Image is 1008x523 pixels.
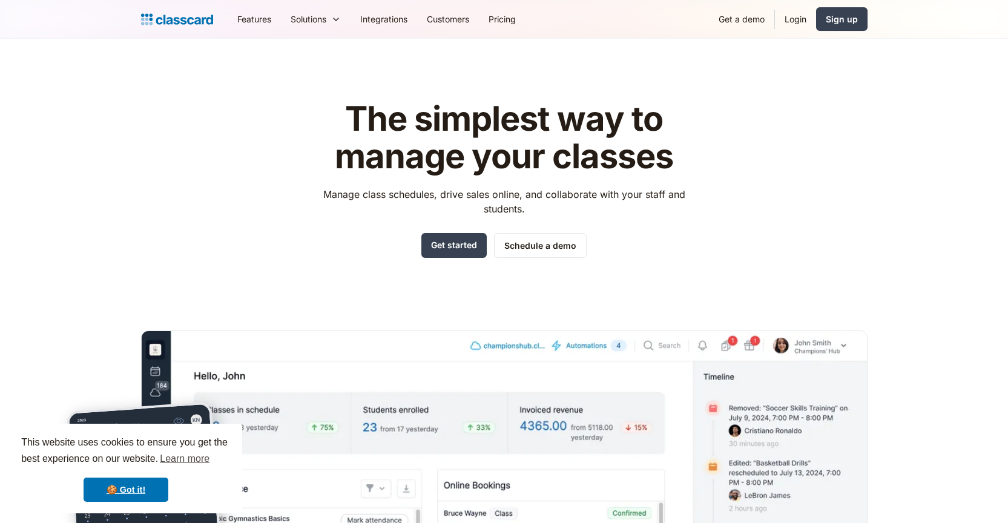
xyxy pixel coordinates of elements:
[494,233,587,258] a: Schedule a demo
[816,7,868,31] a: Sign up
[312,100,696,175] h1: The simplest way to manage your classes
[479,5,525,33] a: Pricing
[826,13,858,25] div: Sign up
[21,435,231,468] span: This website uses cookies to ensure you get the best experience on our website.
[141,11,213,28] a: Logo
[10,424,242,513] div: cookieconsent
[421,233,487,258] a: Get started
[417,5,479,33] a: Customers
[709,5,774,33] a: Get a demo
[228,5,281,33] a: Features
[312,187,696,216] p: Manage class schedules, drive sales online, and collaborate with your staff and students.
[84,478,168,502] a: dismiss cookie message
[281,5,351,33] div: Solutions
[158,450,211,468] a: learn more about cookies
[775,5,816,33] a: Login
[351,5,417,33] a: Integrations
[291,13,326,25] div: Solutions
